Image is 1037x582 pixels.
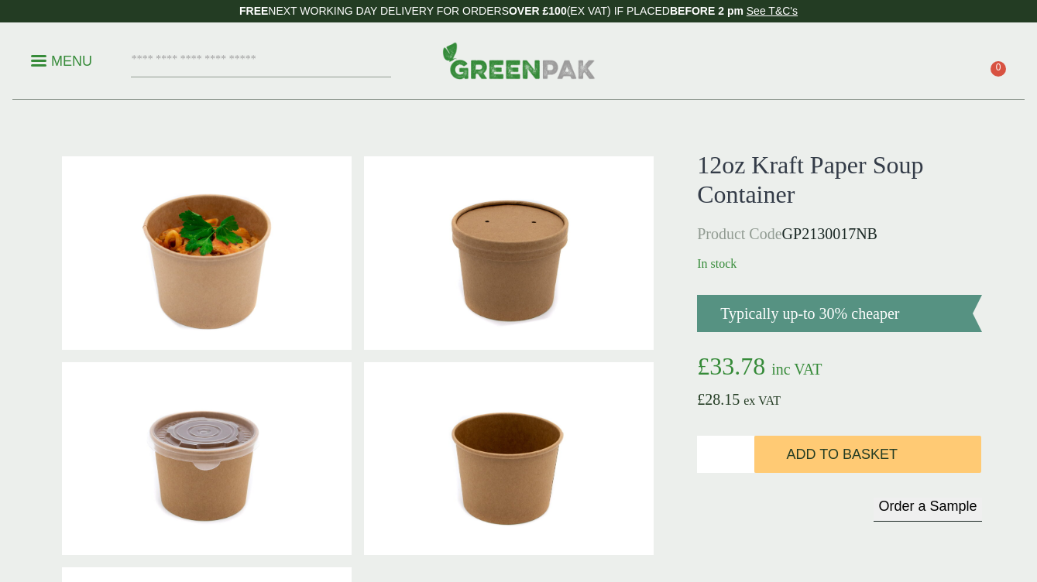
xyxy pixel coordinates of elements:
a: Menu [31,52,92,67]
a: See T&C's [747,5,798,17]
strong: OVER £100 [509,5,567,17]
strong: BEFORE 2 pm [670,5,743,17]
span: ex VAT [743,394,781,407]
bdi: 28.15 [697,391,740,408]
h1: 12oz Kraft Paper Soup Container [697,150,981,210]
img: Kraft 12oz With Plastic Lid [62,362,352,556]
span: Product Code [697,225,781,242]
img: Kraft 12oz With Pasta [62,156,352,350]
span: £ [697,391,705,408]
button: Add to Basket [754,436,982,473]
strong: FREE [239,5,268,17]
img: Kraft 12oz [364,362,654,556]
span: 0 [991,61,1006,77]
span: Order a Sample [878,498,977,514]
span: Add to Basket [787,447,898,464]
button: Order a Sample [874,498,981,522]
img: Kraft 12oz With Cardboard Lid [364,156,654,350]
p: In stock [697,255,981,273]
img: GreenPak Supplies [442,42,596,79]
span: inc VAT [771,361,822,378]
p: GP2130017NB [697,222,981,245]
span: £ [697,352,709,380]
bdi: 33.78 [697,352,765,380]
p: Menu [31,52,92,70]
